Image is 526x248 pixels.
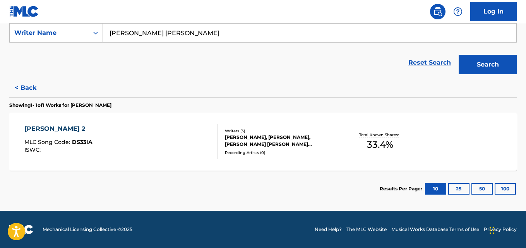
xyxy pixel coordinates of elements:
[487,211,526,248] iframe: Chat Widget
[24,139,72,145] span: MLC Song Code :
[448,183,469,195] button: 25
[425,183,446,195] button: 10
[495,183,516,195] button: 100
[72,139,93,145] span: DS33IA
[346,226,387,233] a: The MLC Website
[380,185,424,192] p: Results Per Page:
[367,138,393,152] span: 33.4 %
[9,225,33,234] img: logo
[391,226,479,233] a: Musical Works Database Terms of Use
[9,6,39,17] img: MLC Logo
[484,226,517,233] a: Privacy Policy
[404,54,455,71] a: Reset Search
[225,150,338,156] div: Recording Artists ( 0 )
[430,4,445,19] a: Public Search
[471,183,493,195] button: 50
[433,7,442,16] img: search
[490,219,494,242] div: Drag
[9,113,517,171] a: [PERSON_NAME] 2MLC Song Code:DS33IAISWC:Writers (3)[PERSON_NAME], [PERSON_NAME], [PERSON_NAME] [P...
[9,23,517,78] form: Search Form
[359,132,401,138] p: Total Known Shares:
[450,4,466,19] div: Help
[315,226,342,233] a: Need Help?
[43,226,132,233] span: Mechanical Licensing Collective © 2025
[459,55,517,74] button: Search
[470,2,517,21] a: Log In
[24,146,43,153] span: ISWC :
[24,124,93,133] div: [PERSON_NAME] 2
[9,102,111,109] p: Showing 1 - 1 of 1 Works for [PERSON_NAME]
[225,128,338,134] div: Writers ( 3 )
[9,78,56,97] button: < Back
[225,134,338,148] div: [PERSON_NAME], [PERSON_NAME], [PERSON_NAME] [PERSON_NAME] [PERSON_NAME]
[14,28,84,38] div: Writer Name
[453,7,463,16] img: help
